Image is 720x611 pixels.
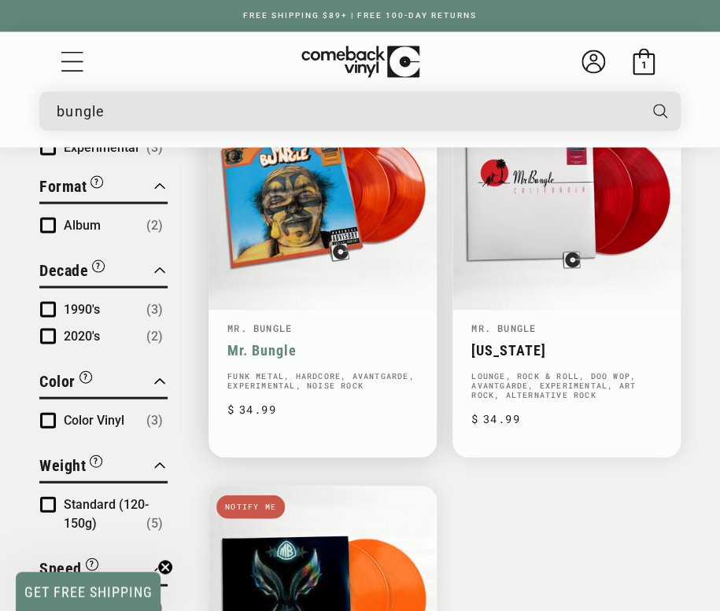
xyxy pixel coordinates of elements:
[641,59,647,71] span: 1
[64,139,138,154] span: Experimental
[39,260,88,279] span: Decade
[39,369,92,396] button: Filter by Color
[39,91,681,131] div: Search
[146,326,163,345] span: Number of products: (2)
[146,513,163,532] span: Number of products: (5)
[227,341,418,358] a: Mr. Bungle
[57,95,637,127] input: When autocomplete results are available use up and down arrows to review and enter to select
[64,412,124,427] span: Color Vinyl
[64,217,101,232] span: Album
[157,559,173,575] button: Close teaser
[39,455,86,474] span: Weight
[39,558,82,577] span: Speed
[146,410,163,429] span: Number of products: (3)
[39,371,76,390] span: Color
[39,556,98,583] button: Filter by Speed
[227,11,493,20] a: FREE SHIPPING $89+ | FREE 100-DAY RETURNS
[64,301,100,316] span: 1990's
[638,91,682,131] button: Search
[471,321,536,333] a: Mr. Bungle
[59,48,86,75] summary: Menu
[471,341,662,358] a: [US_STATE]
[146,215,163,234] span: Number of products: (2)
[39,258,105,285] button: Filter by Decade
[24,583,153,600] span: GET FREE SHIPPING
[39,176,87,195] span: Format
[39,174,103,201] button: Filter by Format
[16,572,161,611] div: GET FREE SHIPPINGClose teaser
[227,321,292,333] a: Mr. Bungle
[64,496,149,530] span: Standard (120-150g)
[64,328,100,343] span: 2020's
[301,46,419,78] img: ComebackVinyl.com
[146,300,163,318] span: Number of products: (3)
[39,453,102,480] button: Filter by Weight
